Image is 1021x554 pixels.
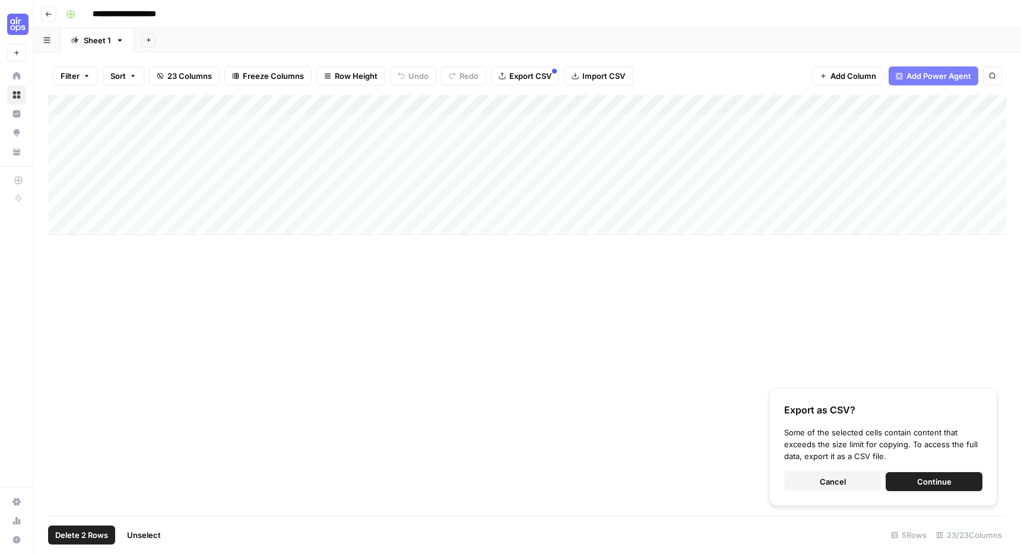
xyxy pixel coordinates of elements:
button: Export CSV [491,66,559,85]
span: Sort [110,70,126,82]
button: Add Column [812,66,884,85]
div: Sheet 1 [84,34,111,46]
div: Some of the selected cells contain content that exceeds the size limit for copying. To access the... [784,426,982,462]
span: 23 Columns [167,70,212,82]
button: Add Power Agent [889,66,978,85]
span: Import CSV [582,70,625,82]
img: September Cohort Logo [7,14,28,35]
button: Help + Support [7,530,26,549]
span: Freeze Columns [243,70,304,82]
a: Usage [7,511,26,530]
a: Your Data [7,142,26,161]
span: Delete 2 Rows [55,529,108,541]
div: 5 Rows [886,526,931,545]
button: Undo [390,66,436,85]
a: Insights [7,104,26,123]
button: Filter [53,66,98,85]
button: Cancel [784,472,881,491]
button: Sort [103,66,144,85]
div: 23/23 Columns [931,526,1007,545]
a: Browse [7,85,26,104]
button: Delete 2 Rows [48,526,115,545]
span: Add Column [830,70,876,82]
button: Freeze Columns [224,66,312,85]
button: Workspace: September Cohort [7,9,26,39]
button: Row Height [316,66,385,85]
a: Opportunities [7,123,26,142]
span: Continue [917,476,952,488]
span: Add Power Agent [906,70,971,82]
a: Settings [7,492,26,511]
span: Filter [61,70,80,82]
button: Import CSV [564,66,633,85]
a: Home [7,66,26,85]
span: Undo [408,70,429,82]
span: Unselect [127,529,161,541]
span: Redo [459,70,478,82]
button: 23 Columns [149,66,220,85]
div: Export as CSV? [784,403,982,417]
button: Redo [441,66,486,85]
span: Row Height [335,70,378,82]
span: Cancel [820,476,846,488]
a: Sheet 1 [61,28,134,52]
button: Continue [886,472,982,491]
button: Unselect [120,526,168,545]
span: Export CSV [509,70,551,82]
